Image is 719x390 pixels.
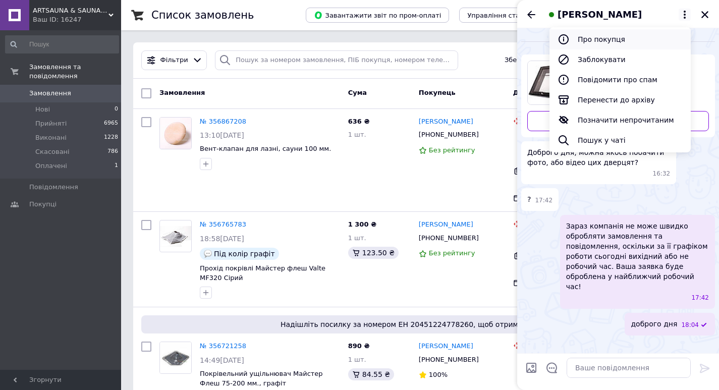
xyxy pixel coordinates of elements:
span: [PERSON_NAME] [558,8,642,21]
a: Оформити [527,111,709,131]
span: 1 [115,161,118,171]
button: Позначити непрочитаним [549,110,691,130]
img: 1072145719_w80_h80_dvertsa-dlya-pechi.jpg [528,61,571,104]
span: Покупці [29,200,57,209]
button: Заблокувати [549,49,691,70]
a: [PERSON_NAME] [419,220,473,230]
span: 17:42 12.08.2025 [691,294,709,302]
span: Прийняті [35,119,67,128]
span: 1 300 ₴ [348,220,376,228]
span: Управління статусами [467,12,544,19]
a: [PERSON_NAME] [419,342,473,351]
a: [PERSON_NAME] [419,117,473,127]
button: [PERSON_NAME] [545,8,691,21]
span: Повідомлення [29,183,78,192]
button: Відкрити шаблони відповідей [545,361,559,374]
div: 12.08.2025 [521,36,715,46]
span: 1 шт. [348,234,366,242]
a: Фото товару [159,342,192,374]
span: 18:04 12.08.2025 [681,321,699,329]
a: Прохід покрівлі Майстер флеш Valte MF320 Сірий [200,264,325,282]
a: Вент-клапан для лазні, сауни 100 мм. [200,145,331,152]
img: Фото товару [160,118,191,149]
span: Замовлення [29,89,71,98]
span: 0 [115,105,118,114]
a: Фото товару [159,117,192,149]
span: 6965 [104,119,118,128]
a: Покрівельний ущільнювач Майстер Флеш 75-200 мм., графіт [200,370,323,387]
h1: Список замовлень [151,9,254,21]
div: Ваш ID: 16247 [33,15,121,24]
span: Без рейтингу [429,146,475,154]
span: 1228 [104,133,118,142]
a: № 356721258 [200,342,246,350]
button: Назад [525,9,537,21]
span: Оплачені [35,161,67,171]
span: 13:10[DATE] [200,131,244,139]
button: Перенести до архіву [549,90,691,110]
span: 636 ₴ [348,118,370,125]
span: Доброго дня, можна якось побачити фото, або відео цих дверцят? [527,147,670,168]
span: 18:58[DATE] [200,235,244,243]
a: Переглянути товар [527,61,709,105]
div: [PHONE_NUMBER] [417,232,481,245]
span: Під колір графіт [214,250,275,258]
span: 14:49[DATE] [200,356,244,364]
button: Завантажити звіт по пром-оплаті [306,8,449,23]
span: Без рейтингу [429,249,475,257]
span: Збережені фільтри: [505,55,573,65]
button: Управління статусами [459,8,552,23]
span: Виконані [35,133,67,142]
a: № 356765783 [200,220,246,228]
span: Скасовані [35,147,70,156]
span: ARTSAUNA & SAUNASHOP — магазин обладнання для сауни, лазні та хамаму [33,6,108,15]
button: Про покупця [549,29,691,49]
button: Закрити [699,9,711,21]
span: Надішліть посилку за номером ЕН 20451224778260, щоб отримати оплату [145,319,695,329]
span: Замовлення [159,89,205,96]
img: Фото товару [160,226,191,247]
span: Зараз компанія не може швидко обробляти замовлення та повідомлення, оскільки за її графіком робот... [566,221,709,292]
span: Замовлення та повідомлення [29,63,121,81]
input: Пошук [5,35,119,53]
span: Покупець [419,89,456,96]
button: Повідомити про спам [549,70,691,90]
span: Cума [348,89,367,96]
div: 123.50 ₴ [348,247,399,259]
div: 84.55 ₴ [348,368,394,380]
span: ? [527,194,531,205]
div: [PHONE_NUMBER] [417,353,481,366]
span: 890 ₴ [348,342,370,350]
span: доброго дня [631,319,677,329]
span: Фільтри [160,55,188,65]
input: Пошук за номером замовлення, ПІБ покупця, номером телефону, Email, номером накладної [215,50,458,70]
span: 1 шт. [348,356,366,363]
span: 100% [429,371,448,378]
img: Фото товару [160,342,191,373]
span: 16:32 12.08.2025 [653,170,671,178]
div: [PHONE_NUMBER] [417,128,481,141]
span: Доставка та оплата [513,89,588,96]
a: Фото товару [159,220,192,252]
span: Завантажити звіт по пром-оплаті [314,11,441,20]
button: Пошук у чаті [549,130,691,150]
a: № 356867208 [200,118,246,125]
span: 1 шт. [348,131,366,138]
span: Нові [35,105,50,114]
img: :speech_balloon: [204,250,212,258]
span: 17:42 12.08.2025 [535,196,552,205]
span: 786 [107,147,118,156]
